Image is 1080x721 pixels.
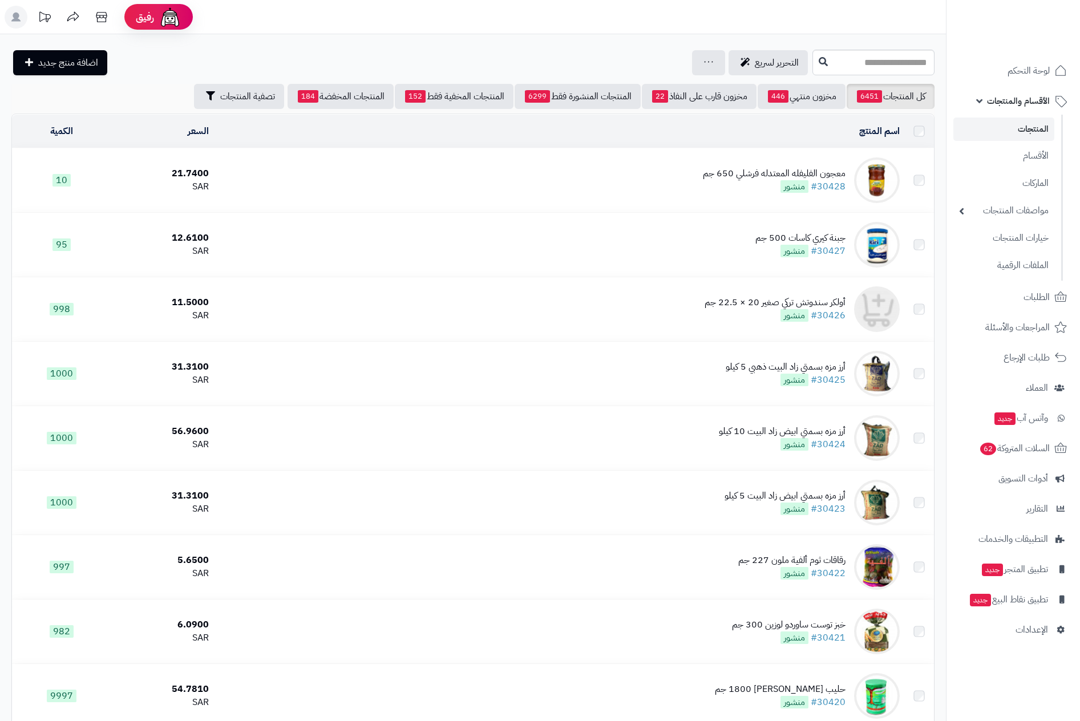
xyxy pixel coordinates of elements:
img: logo-2.png [1002,32,1069,56]
span: 1000 [47,496,76,509]
span: 1000 [47,367,76,380]
div: رقاقات ثوم ألفية ملون 227 جم [738,554,846,567]
span: منشور [780,438,808,451]
span: 184 [298,90,318,103]
span: 22 [652,90,668,103]
span: جديد [982,564,1003,576]
span: جديد [970,594,991,606]
img: أرز مزه بسمتي ابيض زاد البيت 5 كيلو [854,480,900,525]
a: المنتجات [953,118,1054,141]
span: رفيق [136,10,154,24]
a: لوحة التحكم [953,57,1073,84]
div: 6.0900 [115,618,209,631]
img: خبز توست ساوردو لوزين 300 جم [854,609,900,654]
a: #30425 [811,373,846,387]
img: رقاقات ثوم ألفية ملون 227 جم [854,544,900,590]
img: حليب بامجلي 1800 جم [854,673,900,719]
div: SAR [115,309,209,322]
span: تطبيق نقاط البيع [969,592,1048,607]
span: التحرير لسريع [755,56,799,70]
a: التقارير [953,495,1073,522]
a: الطلبات [953,283,1073,311]
a: كل المنتجات6451 [847,84,935,109]
span: تصفية المنتجات [220,90,275,103]
span: لوحة التحكم [1008,63,1050,79]
span: 95 [52,238,71,251]
img: أولكر سندوتش تركي صغير 20 × 22.5 جم [854,286,900,332]
span: 152 [405,90,426,103]
span: 982 [50,625,74,638]
span: تطبيق المتجر [981,561,1048,577]
a: الأقسام [953,144,1054,168]
span: منشور [780,245,808,257]
img: معجون الفليفله المعتدله فرشلي 650 جم [854,157,900,203]
a: الإعدادات [953,616,1073,643]
a: مواصفات المنتجات [953,199,1054,223]
span: 9997 [47,690,76,702]
a: التطبيقات والخدمات [953,525,1073,553]
a: الكمية [50,124,73,138]
a: #30428 [811,180,846,193]
span: منشور [780,631,808,644]
div: 12.6100 [115,232,209,245]
span: 10 [52,174,71,187]
div: 31.3100 [115,489,209,503]
a: المراجعات والأسئلة [953,314,1073,341]
a: المنتجات المنشورة فقط6299 [515,84,641,109]
span: 6451 [857,90,882,103]
div: أرز مزه بسمتي ابيض زاد البيت 10 كيلو [719,425,846,438]
div: أولكر سندوتش تركي صغير 20 × 22.5 جم [705,296,846,309]
a: الماركات [953,171,1054,196]
div: SAR [115,631,209,645]
span: طلبات الإرجاع [1004,350,1050,366]
a: اضافة منتج جديد [13,50,107,75]
a: الملفات الرقمية [953,253,1054,278]
div: حليب [PERSON_NAME] 1800 جم [715,683,846,696]
a: أدوات التسويق [953,465,1073,492]
span: منشور [780,696,808,708]
span: 1000 [47,432,76,444]
div: SAR [115,696,209,709]
span: المراجعات والأسئلة [985,319,1050,335]
a: #30420 [811,695,846,709]
a: #30427 [811,244,846,258]
a: مخزون قارب على النفاذ22 [642,84,757,109]
a: السلات المتروكة62 [953,435,1073,462]
img: جبنة كيري كاسات 500 جم [854,222,900,268]
div: جبنة كيري كاسات 500 جم [755,232,846,245]
span: منشور [780,180,808,193]
div: SAR [115,503,209,516]
div: SAR [115,438,209,451]
a: تطبيق نقاط البيعجديد [953,586,1073,613]
span: 6299 [525,90,550,103]
a: #30426 [811,309,846,322]
div: أرز مزه بسمتي ابيض زاد البيت 5 كيلو [725,489,846,503]
span: السلات المتروكة [979,440,1050,456]
a: السعر [188,124,209,138]
span: وآتس آب [993,410,1048,426]
a: العملاء [953,374,1073,402]
a: تحديثات المنصة [30,6,59,31]
span: منشور [780,567,808,580]
button: تصفية المنتجات [194,84,284,109]
div: 21.7400 [115,167,209,180]
span: 62 [980,443,996,455]
a: وآتس آبجديد [953,404,1073,432]
div: 31.3100 [115,360,209,374]
div: أرز مزه بسمتي زاد البيت ذهبي 5 كيلو [726,360,846,374]
span: العملاء [1026,380,1048,396]
a: #30423 [811,502,846,516]
a: المنتجات المخفضة184 [288,84,394,109]
span: 997 [50,561,74,573]
div: SAR [115,245,209,258]
span: الطلبات [1024,289,1050,305]
a: المنتجات المخفية فقط152 [395,84,513,109]
span: التقارير [1026,501,1048,517]
a: طلبات الإرجاع [953,344,1073,371]
div: SAR [115,180,209,193]
span: 998 [50,303,74,315]
span: منشور [780,309,808,322]
a: #30421 [811,631,846,645]
div: 54.7810 [115,683,209,696]
a: مخزون منتهي446 [758,84,846,109]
